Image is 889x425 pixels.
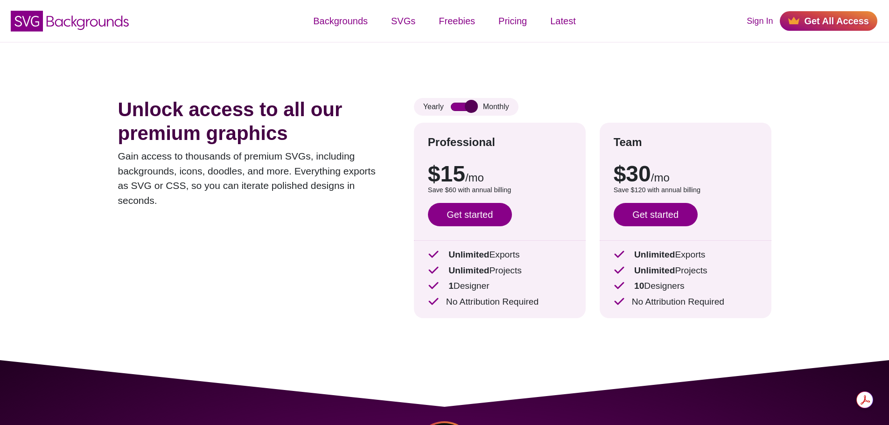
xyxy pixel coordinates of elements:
[428,295,572,309] p: No Attribution Required
[428,185,572,195] p: Save $60 with annual billing
[448,265,489,275] strong: Unlimited
[651,171,670,184] span: /mo
[614,248,757,262] p: Exports
[301,7,379,35] a: Backgrounds
[428,163,572,185] p: $15
[614,163,757,185] p: $30
[428,264,572,278] p: Projects
[614,136,642,148] strong: Team
[427,7,487,35] a: Freebies
[614,295,757,309] p: No Attribution Required
[448,250,489,259] strong: Unlimited
[634,281,644,291] strong: 10
[428,248,572,262] p: Exports
[780,11,877,31] a: Get All Access
[118,149,386,208] p: Gain access to thousands of premium SVGs, including backgrounds, icons, doodles, and more. Everyt...
[614,279,757,293] p: Designers
[465,171,484,184] span: /mo
[614,264,757,278] p: Projects
[118,98,386,145] h1: Unlock access to all our premium graphics
[428,136,495,148] strong: Professional
[487,7,539,35] a: Pricing
[414,98,518,116] div: Yearly Monthly
[428,203,512,226] a: Get started
[448,281,454,291] strong: 1
[539,7,587,35] a: Latest
[634,250,675,259] strong: Unlimited
[428,279,572,293] p: Designer
[379,7,427,35] a: SVGs
[614,185,757,195] p: Save $120 with annual billing
[614,203,698,226] a: Get started
[634,265,675,275] strong: Unlimited
[747,15,773,28] a: Sign In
